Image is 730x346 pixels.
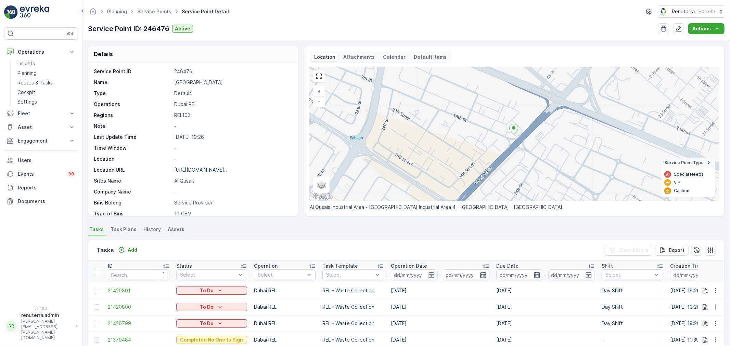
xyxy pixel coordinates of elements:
p: Operation [254,263,278,269]
button: Actions [688,23,725,34]
p: Service Point ID: 246476 [88,24,169,34]
td: [DATE] [493,315,598,332]
img: logo_light-DOdMpM7g.png [20,5,49,19]
a: 21420801 [108,287,169,294]
input: dd/mm/yyyy [670,269,717,280]
p: Location URL [94,167,171,173]
td: [DATE] [493,299,598,315]
p: Tasks [97,245,114,255]
p: Select [180,271,236,278]
button: To Do [176,303,247,311]
p: Bins Belong [94,199,171,206]
p: Time Window [94,145,171,151]
p: Operation Date [391,263,427,269]
a: View Fullscreen [314,71,324,81]
p: Cockpit [17,89,35,96]
p: 99 [68,171,74,177]
p: Special Needs [674,172,704,177]
p: Add [128,247,137,253]
td: Dubai REL [251,282,319,299]
p: Al Qusais [174,177,291,184]
p: - [439,271,441,279]
p: Settings [17,98,37,105]
div: Toggle Row Selected [94,337,99,343]
p: Operations [94,101,171,108]
button: Active [172,25,193,33]
p: To Do [200,304,214,310]
p: ID [108,263,113,269]
img: Screenshot_2024-07-26_at_13.33.01.png [658,8,669,15]
button: Engagement [4,134,78,148]
div: RR [6,321,17,332]
p: Location [314,54,335,61]
p: Active [175,25,190,32]
p: - [174,145,291,151]
p: Routes & Tasks [17,79,53,86]
img: logo [4,5,18,19]
p: Select [258,271,305,278]
p: Default [174,90,291,97]
p: Creation Time [670,263,704,269]
p: Location [94,156,171,162]
p: Note [94,123,171,130]
button: Operations [4,45,78,59]
p: To Do [200,320,214,327]
a: 21420800 [108,304,169,310]
p: Status [176,263,192,269]
div: Toggle Row Selected [94,288,99,293]
p: [GEOGRAPHIC_DATA] [174,79,291,86]
td: [DATE] [387,282,493,299]
p: - [545,271,547,279]
button: Renuterra(+04:00) [658,5,725,18]
span: − [317,98,321,104]
button: Asset [4,120,78,134]
p: [URL][DOMAIN_NAME].. [174,167,227,173]
p: Attachments [344,54,375,61]
td: Day Shift [598,282,667,299]
span: + [318,88,321,94]
button: Completed No One to Sign [176,336,247,344]
p: Type of Bins [94,210,171,217]
td: REL - Waste Collection [319,299,387,315]
p: To Do [200,287,214,294]
td: Dubai REL [251,299,319,315]
a: Documents [4,195,78,208]
button: Clear Filters [605,245,652,256]
p: Type [94,90,171,97]
a: Routes & Tasks [15,78,78,88]
p: Select [605,271,653,278]
td: [DATE] [493,282,598,299]
td: REL - Waste Collection [319,282,387,299]
p: Insights [17,60,35,67]
span: Service Point Detail [180,8,230,15]
a: Settings [15,97,78,107]
p: Renuterra [672,8,695,15]
button: To Do [176,287,247,295]
span: Assets [168,226,184,233]
p: Documents [18,198,75,205]
span: Service Point Type [664,160,704,165]
input: dd/mm/yyyy [391,269,438,280]
p: ⌘B [66,31,73,36]
a: Zoom In [314,86,324,96]
p: Due Date [496,263,518,269]
p: Asset [18,124,64,131]
a: Open this area in Google Maps (opens a new window) [311,192,334,201]
p: Users [18,157,75,164]
div: Toggle Row Selected [94,304,99,310]
p: ( +04:00 ) [697,9,715,14]
p: Company Name [94,188,171,195]
a: 21420799 [108,320,169,327]
span: v 1.49.3 [4,306,78,310]
span: Task Plans [111,226,137,233]
p: Planning [17,70,37,77]
a: Cockpit [15,88,78,97]
summary: Service Point Type [662,158,715,168]
a: Planning [15,68,78,78]
input: dd/mm/yyyy [496,269,543,280]
a: Reports [4,181,78,195]
a: 21379484 [108,336,169,343]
